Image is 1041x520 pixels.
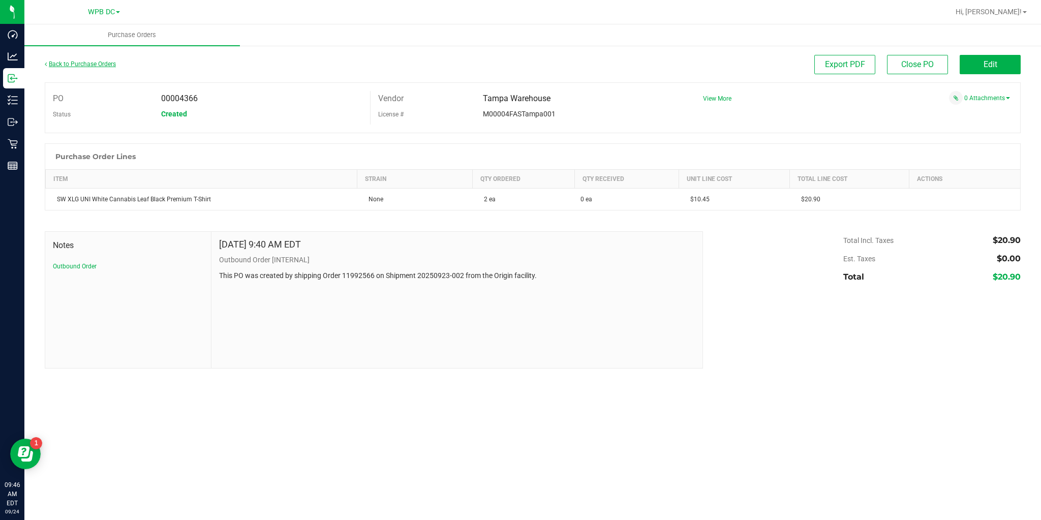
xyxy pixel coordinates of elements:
[949,91,963,105] span: Attach a document
[997,254,1021,263] span: $0.00
[574,170,679,189] th: Qty Received
[8,117,18,127] inline-svg: Outbound
[901,59,934,69] span: Close PO
[984,59,997,69] span: Edit
[843,272,864,282] span: Total
[45,60,116,68] a: Back to Purchase Orders
[580,195,592,204] span: 0 ea
[825,59,865,69] span: Export PDF
[378,107,404,122] label: License #
[796,196,820,203] span: $20.90
[909,170,1020,189] th: Actions
[88,8,115,16] span: WPB DC
[161,110,187,118] span: Created
[964,95,1010,102] a: 0 Attachments
[814,55,875,74] button: Export PDF
[30,437,42,449] iframe: Resource center unread badge
[5,508,20,515] p: 09/24
[8,29,18,40] inline-svg: Dashboard
[46,170,357,189] th: Item
[219,239,301,250] h4: [DATE] 9:40 AM EDT
[993,235,1021,245] span: $20.90
[53,107,71,122] label: Status
[8,161,18,171] inline-svg: Reports
[94,30,170,40] span: Purchase Orders
[53,262,97,271] button: Outbound Order
[887,55,948,74] button: Close PO
[161,94,198,103] span: 00004366
[5,480,20,508] p: 09:46 AM EDT
[479,196,496,203] span: 2 ea
[843,255,875,263] span: Est. Taxes
[219,255,695,265] p: Outbound Order [INTERNAL]
[993,272,1021,282] span: $20.90
[8,51,18,62] inline-svg: Analytics
[363,196,383,203] span: None
[8,95,18,105] inline-svg: Inventory
[8,73,18,83] inline-svg: Inbound
[685,196,710,203] span: $10.45
[960,55,1021,74] button: Edit
[843,236,894,244] span: Total Incl. Taxes
[53,239,203,252] span: Notes
[483,94,550,103] span: Tampa Warehouse
[8,139,18,149] inline-svg: Retail
[55,152,136,161] h1: Purchase Order Lines
[483,110,556,118] span: M00004FASTampa001
[52,195,351,204] div: SW XLG UNI White Cannabis Leaf Black Premium T-Shirt
[219,270,695,281] p: This PO was created by shipping Order 11992566 on Shipment 20250923-002 from the Origin facility.
[378,91,404,106] label: Vendor
[24,24,240,46] a: Purchase Orders
[703,95,731,102] a: View More
[473,170,574,189] th: Qty Ordered
[679,170,790,189] th: Unit Line Cost
[790,170,909,189] th: Total Line Cost
[956,8,1022,16] span: Hi, [PERSON_NAME]!
[357,170,473,189] th: Strain
[10,439,41,469] iframe: Resource center
[53,91,64,106] label: PO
